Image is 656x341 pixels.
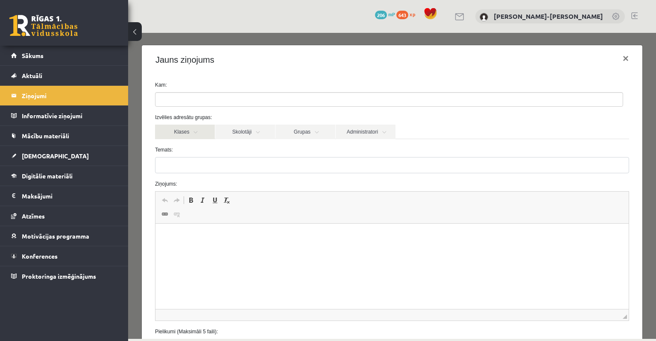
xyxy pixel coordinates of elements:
span: mP [388,11,395,17]
label: Pielikumi (Maksimāli 5 faili): [20,295,507,303]
span: Aktuāli [22,72,42,79]
a: 206 mP [375,11,395,17]
a: Noņemt stilus [93,162,105,173]
legend: Informatīvie ziņojumi [22,106,117,125]
a: [DEMOGRAPHIC_DATA] [11,146,117,166]
span: Digitālie materiāli [22,172,73,180]
a: Klases [27,92,87,106]
iframe: Bagātinātā teksta redaktors, wiswyg-editor-47024914512560-1757267854-470 [27,191,501,276]
legend: Ziņojumi [22,86,117,105]
a: Skolotāji [87,92,147,106]
a: [PERSON_NAME]-[PERSON_NAME] [494,12,603,20]
a: Treknraksts (vadīšanas taustiņš+B) [57,162,69,173]
a: Motivācijas programma [11,226,117,246]
span: Mācību materiāli [22,132,69,140]
button: × [488,14,507,38]
label: Temats: [20,113,507,121]
span: Konferences [22,252,58,260]
label: Ziņojums: [20,147,507,155]
a: Mācību materiāli [11,126,117,146]
a: Informatīvie ziņojumi [11,106,117,125]
a: Atkārtot (vadīšanas taustiņš+Y) [43,162,55,173]
a: Atcelt (vadīšanas taustiņš+Z) [31,162,43,173]
h4: Jauns ziņojums [27,20,86,33]
a: Sākums [11,46,117,65]
a: Ziņojumi [11,86,117,105]
img: Martins Frīdenbergs-Tomašs [480,13,488,21]
a: 643 xp [396,11,419,17]
span: 206 [375,11,387,19]
label: Kam: [20,48,507,56]
a: Konferences [11,246,117,266]
span: Sākums [22,52,44,59]
span: Proktoringa izmēģinājums [22,272,96,280]
legend: Maksājumi [22,186,117,206]
a: Maksājumi [11,186,117,206]
span: xp [410,11,415,17]
a: Slīpraksts (vadīšanas taustiņš+I) [69,162,81,173]
a: Proktoringa izmēģinājums [11,266,117,286]
label: Izvēlies adresātu grupas: [20,81,507,88]
span: 643 [396,11,408,19]
span: Atzīmes [22,212,45,220]
span: Mērogot [495,282,499,286]
a: Atzīmes [11,206,117,226]
a: Grupas [147,92,207,106]
a: Administratori [208,92,267,106]
a: Saite (vadīšanas taustiņš+K) [31,176,43,187]
span: Motivācijas programma [22,232,89,240]
a: Rīgas 1. Tālmācības vidusskola [9,15,78,36]
a: Digitālie materiāli [11,166,117,186]
span: [DEMOGRAPHIC_DATA] [22,152,89,160]
a: Aktuāli [11,66,117,85]
a: Pasvītrojums (vadīšanas taustiņš+U) [81,162,93,173]
a: Atsaistīt [43,176,55,187]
